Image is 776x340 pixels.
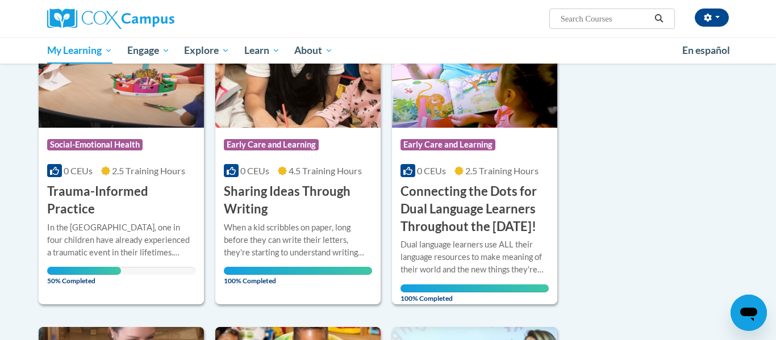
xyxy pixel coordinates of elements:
img: Course Logo [392,12,557,128]
h3: Sharing Ideas Through Writing [224,183,372,218]
a: En español [675,39,737,62]
span: 2.5 Training Hours [465,165,539,176]
span: Engage [127,44,170,57]
span: 0 CEUs [240,165,269,176]
h3: Trauma-Informed Practice [47,183,195,218]
span: 2.5 Training Hours [112,165,185,176]
span: 50% Completed [47,267,121,285]
span: Explore [184,44,230,57]
img: Course Logo [215,12,381,128]
span: 4.5 Training Hours [289,165,362,176]
span: Learn [244,44,280,57]
div: Main menu [30,37,746,64]
input: Search Courses [560,12,650,26]
div: In the [GEOGRAPHIC_DATA], one in four children have already experienced a traumatic event in thei... [47,221,195,259]
span: En español [682,44,730,56]
img: Course Logo [39,12,204,128]
span: About [294,44,333,57]
a: Learn [237,37,287,64]
span: 0 CEUs [417,165,446,176]
a: Course LogoSocial-Emotional Health0 CEUs2.5 Training Hours Trauma-Informed PracticeIn the [GEOGRA... [39,12,204,304]
div: Your progress [400,284,549,292]
a: Cox Campus [47,9,263,29]
span: My Learning [47,44,112,57]
h3: Connecting the Dots for Dual Language Learners Throughout the [DATE]! [400,183,549,235]
span: 100% Completed [224,267,372,285]
a: About [287,37,341,64]
span: Early Care and Learning [224,139,319,150]
span: Social-Emotional Health [47,139,143,150]
a: Course LogoEarly Care and Learning0 CEUs4.5 Training Hours Sharing Ideas Through WritingWhen a ki... [215,12,381,304]
button: Account Settings [695,9,729,27]
iframe: Button to launch messaging window [731,295,767,331]
a: Course LogoEarly Care and Learning0 CEUs2.5 Training Hours Connecting the Dots for Dual Language ... [392,12,557,304]
a: My Learning [40,37,120,64]
span: Early Care and Learning [400,139,495,150]
div: Your progress [47,267,121,275]
a: Engage [120,37,177,64]
div: Dual language learners use ALL their language resources to make meaning of their world and the ne... [400,238,549,276]
div: When a kid scribbles on paper, long before they can write their letters, they're starting to unde... [224,221,372,259]
span: 100% Completed [400,284,549,303]
button: Search [650,12,667,26]
span: 0 CEUs [64,165,93,176]
div: Your progress [224,267,372,275]
img: Cox Campus [47,9,174,29]
a: Explore [177,37,237,64]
